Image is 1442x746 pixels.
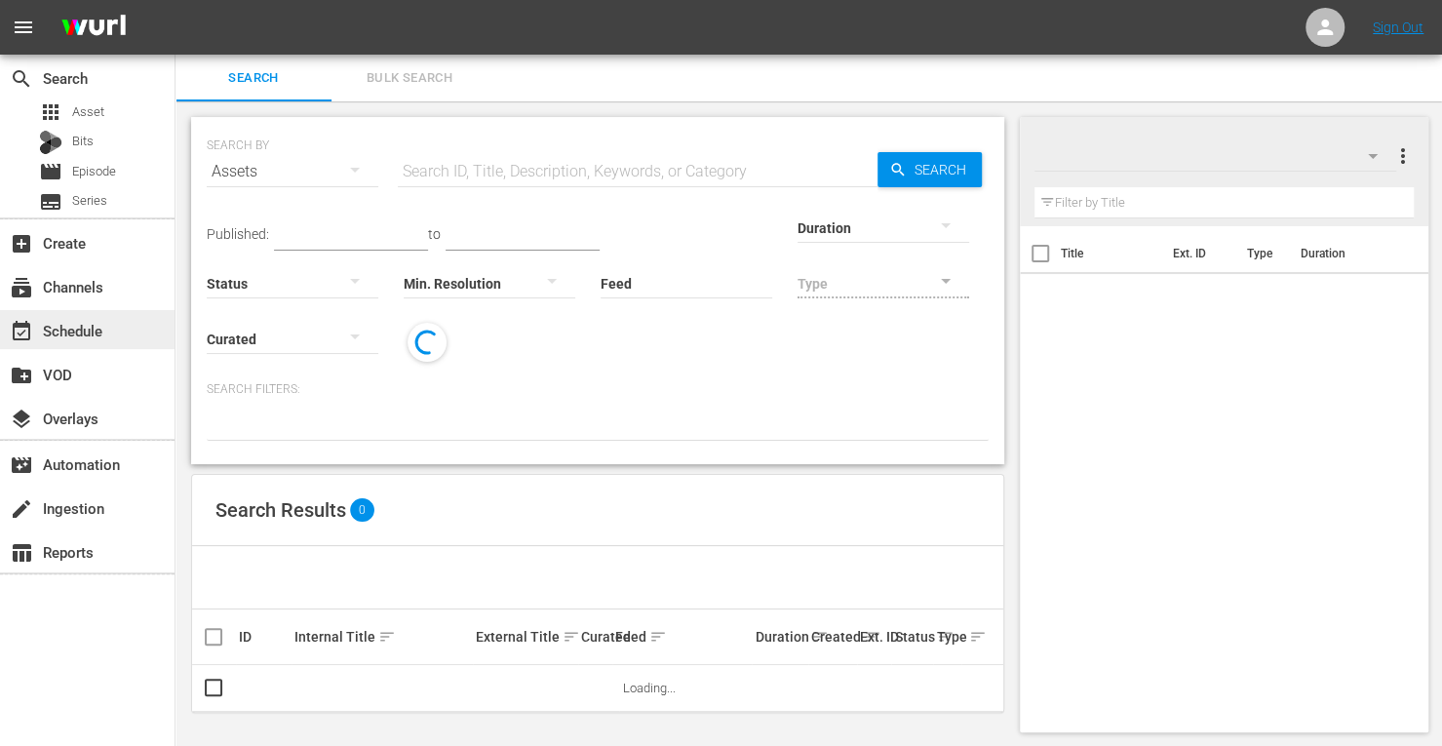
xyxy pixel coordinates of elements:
[428,226,441,242] span: to
[894,625,930,648] div: Status
[187,67,320,90] span: Search
[10,453,33,477] span: Automation
[294,625,470,648] div: Internal Title
[72,132,94,151] span: Bits
[755,625,804,648] div: Duration
[860,629,889,645] div: Ext. ID
[615,625,749,648] div: Feed
[72,191,107,211] span: Series
[10,67,33,91] span: Search
[1373,20,1423,35] a: Sign Out
[378,628,396,646] span: sort
[215,498,346,522] span: Search Results
[476,625,574,648] div: External Title
[207,144,378,199] div: Assets
[563,628,580,646] span: sort
[10,276,33,299] span: Channels
[39,100,62,124] span: Asset
[1390,133,1414,179] button: more_vert
[47,5,140,51] img: ans4CAIJ8jUAAAAAAAAAAAAAAAAAAAAAAAAgQb4GAAAAAAAAAAAAAAAAAAAAAAAAJMjXAAAAAAAAAAAAAAAAAAAAAAAAgAT5G...
[239,629,289,645] div: ID
[39,160,62,183] span: Episode
[1288,226,1405,281] th: Duration
[907,152,982,187] span: Search
[10,497,33,521] span: Ingestion
[10,408,33,431] span: Overlays
[343,67,476,90] span: Bulk Search
[1061,226,1161,281] th: Title
[207,381,989,398] p: Search Filters:
[72,162,116,181] span: Episode
[1390,144,1414,168] span: more_vert
[72,102,104,122] span: Asset
[207,226,269,242] span: Published:
[811,625,854,648] div: Created
[936,625,958,648] div: Type
[10,232,33,255] span: Create
[10,320,33,343] span: Schedule
[622,681,675,695] span: Loading...
[877,152,982,187] button: Search
[39,131,62,154] div: Bits
[10,364,33,387] span: VOD
[581,629,610,645] div: Curated
[1234,226,1288,281] th: Type
[649,628,667,646] span: sort
[1161,226,1234,281] th: Ext. ID
[10,541,33,565] span: Reports
[12,16,35,39] span: menu
[350,498,374,522] span: 0
[39,190,62,214] span: Series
